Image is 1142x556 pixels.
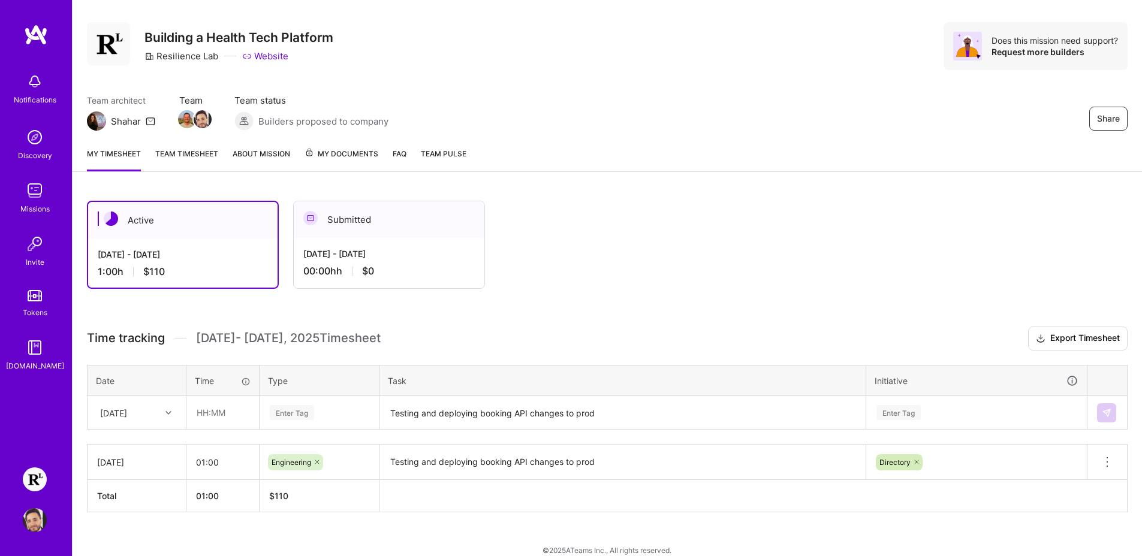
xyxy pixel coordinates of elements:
span: Team status [234,94,388,107]
div: Initiative [875,374,1078,388]
div: Does this mission need support? [992,35,1118,46]
a: About Mission [233,147,290,171]
div: [DATE] - [DATE] [303,247,475,260]
img: Invite [23,232,47,256]
img: tokens [28,290,42,301]
a: Team Member Avatar [195,109,210,129]
img: Team Architect [87,111,106,131]
span: $ 110 [269,491,288,501]
div: [DATE] [100,406,127,419]
i: icon Chevron [165,410,171,416]
i: icon Mail [146,116,155,126]
div: Enter Tag [270,403,314,422]
img: Avatar [953,32,982,61]
img: guide book [23,336,47,359]
img: Company Logo [87,22,130,65]
a: Website [242,50,288,62]
button: Share [1089,107,1128,131]
th: 01:00 [186,480,260,512]
span: Share [1097,113,1120,125]
th: Date [88,365,186,396]
a: FAQ [393,147,406,171]
div: Active [88,202,278,238]
img: Team Member Avatar [194,110,212,128]
div: Request more builders [992,46,1118,58]
img: bell [23,69,47,93]
h3: Building a Health Tech Platform [144,30,333,45]
i: icon Download [1036,333,1045,345]
a: Team timesheet [155,147,218,171]
img: Active [104,211,118,226]
img: Submitted [303,211,318,225]
div: Time [195,374,251,387]
input: HH:MM [186,446,259,478]
div: Discovery [18,149,52,162]
div: 00:00h h [303,265,475,277]
div: 1:00 h [98,265,268,278]
img: Resilience Lab: Building a Health Tech Platform [23,467,47,491]
div: Shahar [111,115,141,128]
img: User Avatar [23,508,47,532]
span: $110 [143,265,165,278]
span: Directory [879,458,911,467]
button: Export Timesheet [1028,327,1128,350]
span: My Documents [305,147,378,161]
img: logo [24,24,48,46]
span: Team Pulse [421,149,466,158]
th: Total [88,480,186,512]
div: [DATE] - [DATE] [98,248,268,261]
div: Invite [26,256,44,268]
textarea: Testing and deploying booking API changes to prod [381,446,864,479]
img: Submit [1102,408,1111,418]
div: [DATE] [97,456,176,469]
a: Team Member Avatar [179,109,195,129]
img: discovery [23,125,47,149]
a: Team Pulse [421,147,466,171]
a: My timesheet [87,147,141,171]
span: [DATE] - [DATE] , 2025 Timesheet [196,331,381,346]
div: Resilience Lab [144,50,218,62]
a: My Documents [305,147,378,171]
img: Team Member Avatar [178,110,196,128]
a: Resilience Lab: Building a Health Tech Platform [20,467,50,491]
div: Submitted [294,201,484,238]
th: Task [379,365,866,396]
div: Tokens [23,306,47,319]
div: Missions [20,203,50,215]
i: icon CompanyGray [144,52,154,61]
img: teamwork [23,179,47,203]
a: User Avatar [20,508,50,532]
span: Team architect [87,94,155,107]
input: HH:MM [187,397,258,428]
span: Builders proposed to company [258,115,388,128]
span: Time tracking [87,331,165,346]
div: Enter Tag [876,403,921,422]
span: $0 [362,265,374,277]
img: Builders proposed to company [234,111,254,131]
span: Team [179,94,210,107]
th: Type [260,365,379,396]
div: Notifications [14,93,56,106]
div: [DOMAIN_NAME] [6,359,64,372]
span: Engineering [272,458,311,467]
